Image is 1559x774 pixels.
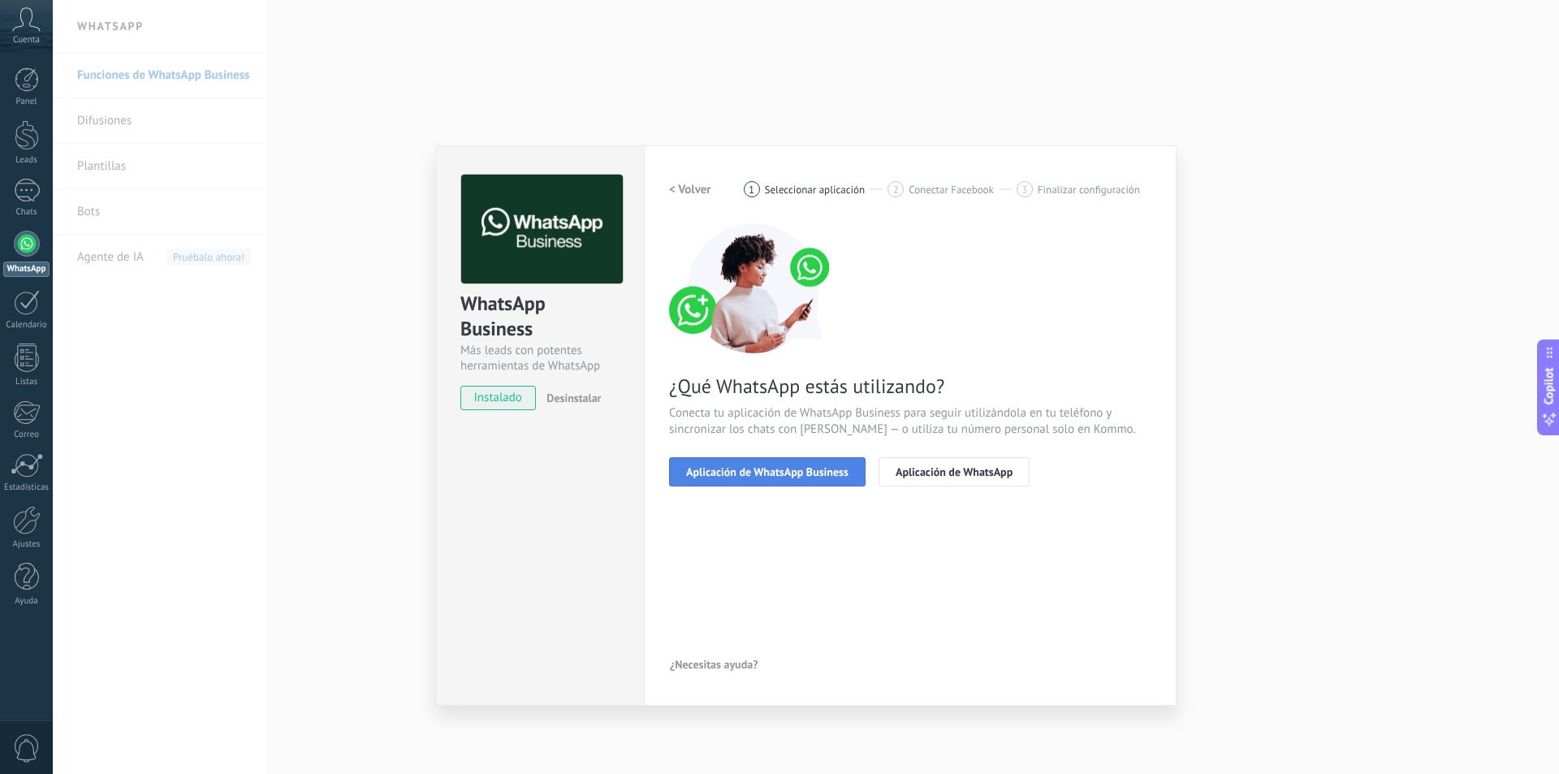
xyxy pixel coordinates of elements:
[3,262,50,277] div: WhatsApp
[896,466,1013,478] span: Aplicación de WhatsApp
[669,175,711,204] button: < Volver
[460,343,620,374] div: Más leads con potentes herramientas de WhatsApp
[686,466,849,478] span: Aplicación de WhatsApp Business
[909,184,994,196] span: Conectar Facebook
[13,35,40,45] span: Cuenta
[546,391,601,405] span: Desinstalar
[670,659,758,670] span: ¿Necesitas ayuda?
[1038,184,1140,196] span: Finalizar configuración
[3,97,50,107] div: Panel
[3,207,50,218] div: Chats
[669,374,1151,399] span: ¿Qué WhatsApp estás utilizando?
[3,377,50,387] div: Listas
[765,184,866,196] span: Seleccionar aplicación
[1021,183,1027,197] span: 3
[461,386,535,410] span: instalado
[3,155,50,166] div: Leads
[669,405,1151,438] span: Conecta tu aplicación de WhatsApp Business para seguir utilizándola en tu teléfono y sincronizar ...
[3,539,50,550] div: Ajustes
[461,175,623,284] img: logo_main.png
[669,223,840,353] img: connect number
[749,183,754,197] span: 1
[3,320,50,331] div: Calendario
[540,386,601,410] button: Desinstalar
[3,596,50,607] div: Ayuda
[3,430,50,440] div: Correo
[669,457,866,486] button: Aplicación de WhatsApp Business
[879,457,1030,486] button: Aplicación de WhatsApp
[669,182,711,197] h2: < Volver
[3,482,50,493] div: Estadísticas
[669,652,759,677] button: ¿Necesitas ayuda?
[460,291,620,343] div: WhatsApp Business
[1541,367,1557,404] span: Copilot
[893,183,899,197] span: 2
